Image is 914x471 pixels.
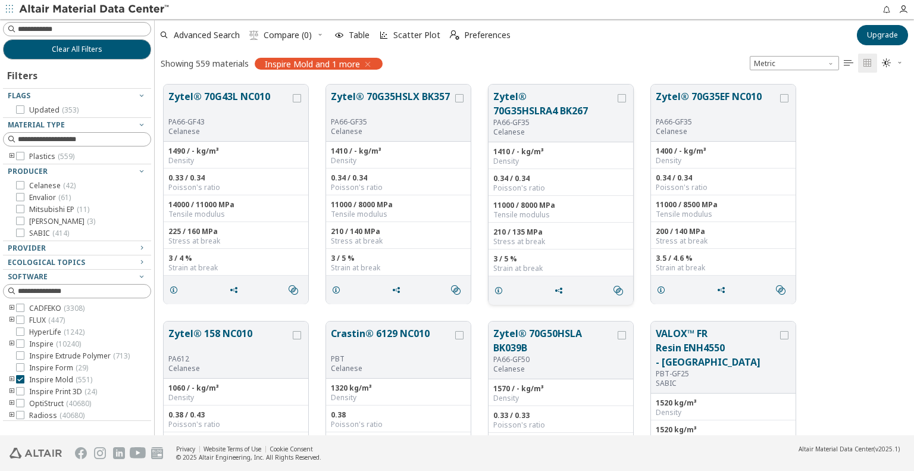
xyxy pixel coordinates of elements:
[493,326,615,355] button: Zytel® 70G50HSLA BK039B
[168,420,303,429] div: Poisson's ratio
[656,183,791,192] div: Poisson's ratio
[283,278,308,302] button: Similar search
[464,31,511,39] span: Preferences
[3,39,151,60] button: Clear All Filters
[331,146,466,156] div: 1410 / - kg/m³
[331,393,466,403] div: Density
[224,278,249,302] button: Share
[489,279,514,302] button: Details
[176,445,195,453] a: Privacy
[29,152,74,161] span: Plastics
[155,76,914,436] div: grid
[331,236,466,246] div: Stress at break
[493,201,628,210] div: 11000 / 8000 MPa
[168,326,290,354] button: Zytel® 158 NC010
[113,351,130,361] span: ( 713 )
[168,383,303,393] div: 1060 / - kg/m³
[656,379,778,388] p: SABIC
[656,236,791,246] div: Stress at break
[176,453,321,461] div: © 2025 Altair Engineering, Inc. All Rights Reserved.
[76,375,92,385] span: ( 551 )
[656,210,791,219] div: Tensile modulus
[8,152,16,161] i: toogle group
[882,58,891,68] i: 
[168,364,290,373] p: Celanese
[168,89,290,117] button: Zytel® 70G43L NC010
[656,435,791,444] div: Density
[331,254,466,263] div: 3 / 5 %
[656,254,791,263] div: 3.5 / 4.6 %
[29,339,81,349] span: Inspire
[3,89,151,103] button: Flags
[64,327,84,337] span: ( 1242 )
[326,278,351,302] button: Details
[331,127,453,136] p: Celanese
[493,89,615,118] button: Zytel® 70G35HSLRA4 BK267
[608,279,633,302] button: Similar search
[29,229,69,238] span: SABIC
[8,243,46,253] span: Provider
[58,192,71,202] span: ( 61 )
[29,181,76,191] span: Celanese
[168,236,303,246] div: Stress at break
[8,91,30,101] span: Flags
[450,30,459,40] i: 
[174,31,240,39] span: Advanced Search
[249,30,259,40] i: 
[77,204,89,214] span: ( 11 )
[493,227,628,237] div: 210 / 135 MPa
[8,387,16,397] i: toogle group
[62,105,79,115] span: ( 353 )
[493,420,628,430] div: Poisson's ratio
[66,398,91,408] span: ( 40680 )
[168,117,290,127] div: PA66-GF43
[63,180,76,191] span: ( 42 )
[8,272,48,282] span: Software
[493,118,615,127] div: PA66-GF35
[349,31,370,39] span: Table
[651,278,676,302] button: Details
[493,394,628,403] div: Density
[656,146,791,156] div: 1400 / - kg/m³
[750,56,839,70] div: Unit System
[164,278,189,302] button: Details
[64,303,84,313] span: ( 3308 )
[446,278,471,302] button: Similar search
[877,54,908,73] button: Theme
[29,316,65,325] span: FLUX
[331,354,453,364] div: PBT
[493,183,628,193] div: Poisson's ratio
[48,315,65,325] span: ( 447 )
[656,408,791,417] div: Density
[656,398,791,408] div: 1520 kg/m³
[656,227,791,236] div: 200 / 140 MPa
[8,166,48,176] span: Producer
[656,369,778,379] div: PBT-GF25
[168,127,290,136] p: Celanese
[331,383,466,393] div: 1320 kg/m³
[161,58,249,69] div: Showing 559 materials
[3,255,151,270] button: Ecological Topics
[168,263,303,273] div: Strain at break
[8,257,85,267] span: Ecological Topics
[29,327,84,337] span: HyperLife
[29,399,91,408] span: OptiStruct
[493,384,628,394] div: 1570 / - kg/m³
[656,173,791,183] div: 0.34 / 0.34
[331,200,466,210] div: 11000 / 8000 MPa
[750,56,839,70] span: Metric
[331,89,453,117] button: Zytel® 70G35HSLX BK357
[799,445,874,453] span: Altair Material Data Center
[8,339,16,349] i: toogle group
[289,285,298,295] i: 
[29,363,88,373] span: Inspire Form
[393,31,440,39] span: Scatter Plot
[8,375,16,385] i: toogle group
[168,393,303,403] div: Density
[52,45,102,54] span: Clear All Filters
[331,410,466,420] div: 0.38
[58,151,74,161] span: ( 559 )
[29,387,97,397] span: Inspire Print 3D
[386,278,411,302] button: Share
[168,410,303,420] div: 0.38 / 0.43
